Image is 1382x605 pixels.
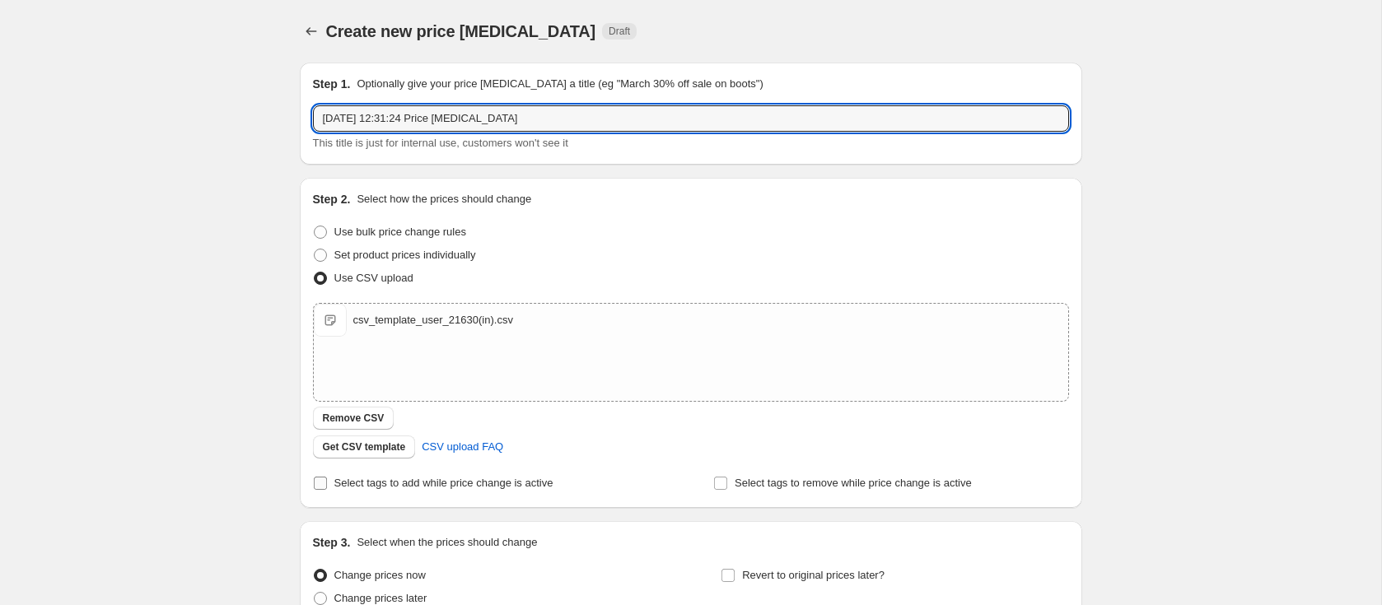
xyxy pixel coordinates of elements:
[422,439,503,455] span: CSV upload FAQ
[742,569,885,581] span: Revert to original prices later?
[313,534,351,551] h2: Step 3.
[313,137,568,149] span: This title is just for internal use, customers won't see it
[334,249,476,261] span: Set product prices individually
[357,191,531,207] p: Select how the prices should change
[313,76,351,92] h2: Step 1.
[357,76,763,92] p: Optionally give your price [MEDICAL_DATA] a title (eg "March 30% off sale on boots")
[313,435,416,458] button: Get CSV template
[353,312,513,328] div: csv_template_user_21630(in).csv
[334,569,426,581] span: Change prices now
[609,25,630,38] span: Draft
[334,272,413,284] span: Use CSV upload
[334,592,427,604] span: Change prices later
[323,412,385,425] span: Remove CSV
[313,105,1069,132] input: 30% off holiday sale
[334,477,553,489] span: Select tags to add while price change is active
[313,407,395,430] button: Remove CSV
[326,22,596,40] span: Create new price [MEDICAL_DATA]
[313,191,351,207] h2: Step 2.
[300,20,323,43] button: Price change jobs
[412,434,513,460] a: CSV upload FAQ
[334,226,466,238] span: Use bulk price change rules
[357,534,537,551] p: Select when the prices should change
[735,477,972,489] span: Select tags to remove while price change is active
[323,440,406,454] span: Get CSV template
